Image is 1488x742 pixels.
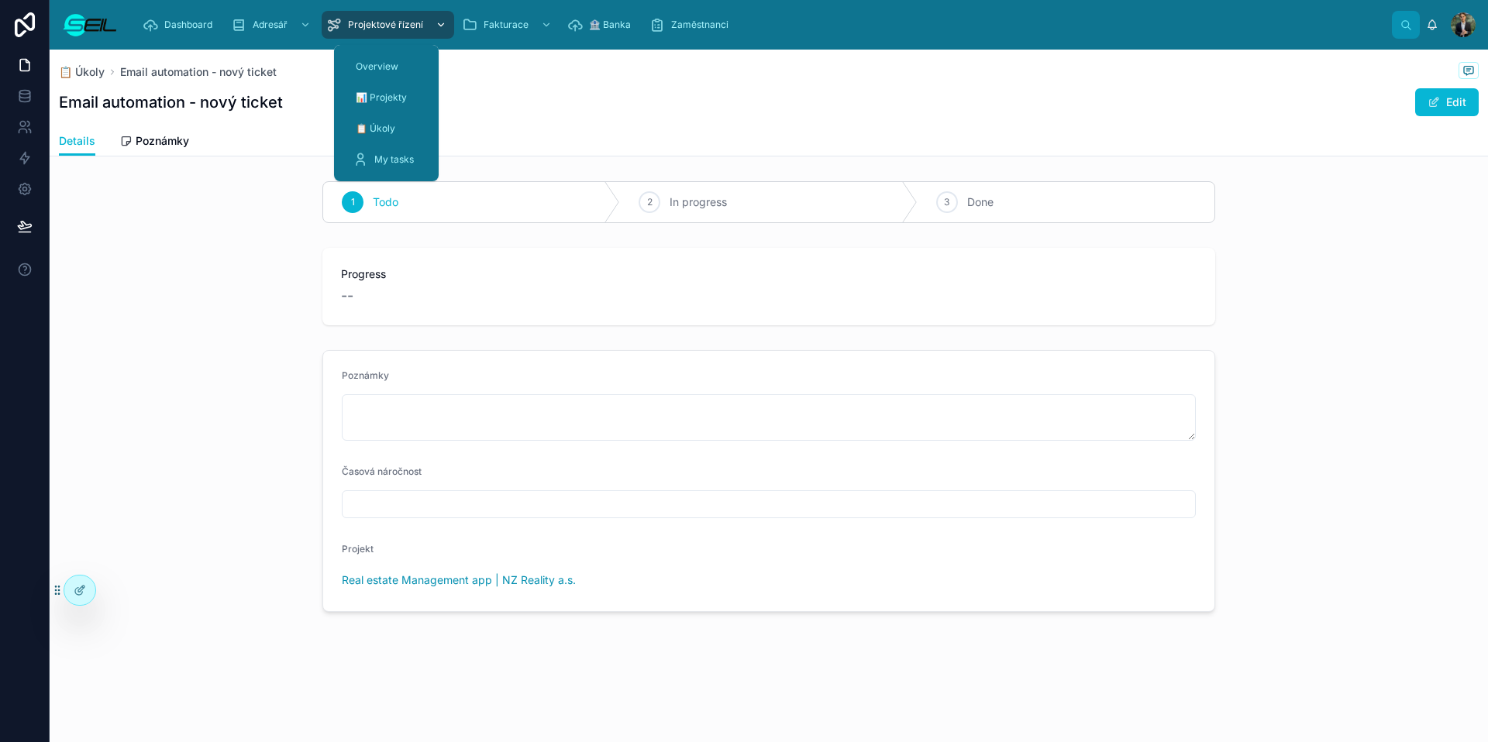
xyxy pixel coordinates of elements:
a: Fakturace [457,11,560,39]
span: Projekt [342,543,374,555]
a: Dashboard [138,11,223,39]
span: Časová náročnost [342,465,422,477]
a: 🏦 Banka [563,11,642,39]
a: Email automation - nový ticket [120,64,277,80]
span: Poznámky [342,369,389,381]
h1: Email automation - nový ticket [59,91,283,113]
button: Edit [1415,88,1479,116]
span: Poznámky [136,133,189,149]
span: 1 [351,196,355,208]
img: App logo [62,12,118,37]
span: Overview [356,60,398,73]
span: Done [967,194,994,210]
a: My tasks [343,146,429,173]
a: 📋 Úkoly [59,64,105,80]
span: Zaměstnanci [671,19,728,31]
span: Progress [341,266,1197,282]
span: 3 [944,196,949,208]
a: 📊 Projekty [343,84,429,112]
a: Real estate Management app | NZ Reality a.s. [342,572,576,588]
span: Projektové řízení [348,19,423,31]
span: 📊 Projekty [356,91,407,104]
a: Details [59,127,95,156]
a: Overview [343,53,429,81]
span: -- [341,285,353,307]
a: Projektové řízení [322,11,454,39]
span: Details [59,133,95,149]
span: Todo [373,194,398,210]
a: Poznámky [120,127,189,158]
a: 📋 Úkoly [343,115,429,143]
span: 🏦 Banka [589,19,631,31]
span: Fakturace [484,19,529,31]
span: 📋 Úkoly [356,122,395,135]
div: scrollable content [130,8,1392,42]
span: Adresář [253,19,288,31]
a: Adresář [226,11,319,39]
span: My tasks [374,153,414,166]
span: In progress [670,194,727,210]
span: Dashboard [164,19,212,31]
span: 2 [647,196,653,208]
a: Zaměstnanci [645,11,739,39]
